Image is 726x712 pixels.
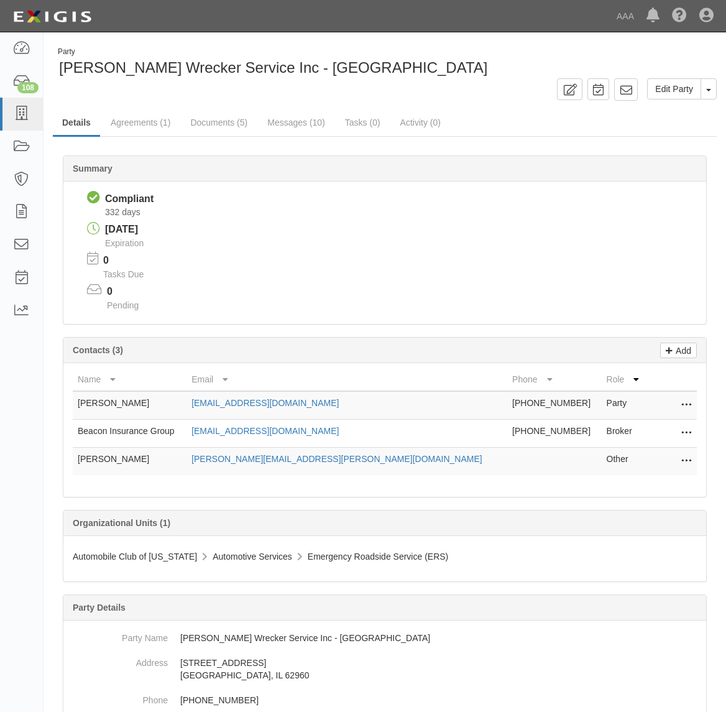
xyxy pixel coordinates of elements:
[105,192,154,206] div: Compliant
[507,391,602,420] td: [PHONE_NUMBER]
[660,343,697,358] a: Add
[73,164,113,173] b: Summary
[258,110,334,135] a: Messages (10)
[107,300,139,310] span: Pending
[68,650,701,688] dd: [STREET_ADDRESS] [GEOGRAPHIC_DATA], IL 62960
[103,254,159,268] p: 0
[103,269,144,279] span: Tasks Due
[73,345,123,355] b: Contacts (3)
[105,223,144,237] div: [DATE]
[213,552,292,562] span: Automotive Services
[186,368,507,391] th: Email
[53,110,100,137] a: Details
[507,419,602,447] td: [PHONE_NUMBER]
[73,419,186,447] td: Beacon Insurance Group
[105,238,144,248] span: Expiration
[87,192,100,205] i: Compliant
[53,47,717,78] div: Britton's Wrecker Service Inc - Metropolis
[191,454,482,464] a: [PERSON_NAME][EMAIL_ADDRESS][PERSON_NAME][DOMAIN_NAME]
[647,78,701,99] a: Edit Party
[58,47,487,57] div: Party
[191,426,339,436] a: [EMAIL_ADDRESS][DOMAIN_NAME]
[602,368,647,391] th: Role
[59,59,487,76] span: [PERSON_NAME] Wrecker Service Inc - [GEOGRAPHIC_DATA]
[73,447,186,475] td: [PERSON_NAME]
[68,650,168,669] dt: Address
[602,447,647,475] td: Other
[73,518,170,528] b: Organizational Units (1)
[9,6,95,28] img: logo-5460c22ac91f19d4615b14bd174203de0afe785f0fc80cf4dbbc73dc1793850b.png
[73,391,186,420] td: [PERSON_NAME]
[68,688,168,706] dt: Phone
[73,603,126,613] b: Party Details
[73,552,197,562] span: Automobile Club of [US_STATE]
[101,110,180,135] a: Agreements (1)
[73,368,186,391] th: Name
[191,398,339,408] a: [EMAIL_ADDRESS][DOMAIN_NAME]
[602,419,647,447] td: Broker
[672,9,687,24] i: Help Center - Complianz
[68,626,701,650] dd: [PERSON_NAME] Wrecker Service Inc - [GEOGRAPHIC_DATA]
[68,626,168,644] dt: Party Name
[336,110,390,135] a: Tasks (0)
[507,368,602,391] th: Phone
[308,552,448,562] span: Emergency Roadside Service (ERS)
[610,4,640,29] a: AAA
[391,110,450,135] a: Activity (0)
[107,285,154,299] p: 0
[602,391,647,420] td: Party
[673,343,691,358] p: Add
[181,110,257,135] a: Documents (5)
[17,82,39,93] div: 108
[105,207,140,217] span: Since 10/15/2024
